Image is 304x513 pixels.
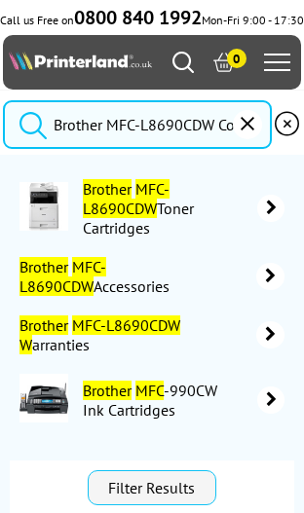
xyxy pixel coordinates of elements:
mark: W [19,335,32,354]
mark: MFC-L8690CDW [19,257,106,296]
mark: MFC [135,381,164,400]
span: Toner Cartridges [83,179,228,238]
img: MFC990CWZU1-conspage.jpg [19,374,68,422]
span: Filter Results [108,478,205,497]
mark: Brother [83,381,132,400]
input: Search product or brand [3,100,272,149]
span: Accessories [19,257,227,296]
b: 0800 840 1992 [74,5,202,30]
mark: MFC-L8690CDW [83,179,170,218]
span: arranties [19,315,227,354]
a: Search [172,52,194,73]
mark: Brother [19,257,68,276]
mark: Brother [83,179,132,199]
a: Printerland Logo [9,51,152,75]
a: Brother MFC-L8690CDWToner Cartridges [83,179,285,238]
span: 0 [227,49,247,68]
a: Brother MFC-L8690CDWAccessories [19,257,285,296]
a: Brother MFC-990CW Ink Cartridges [83,374,285,426]
a: 0800 840 1992 [74,13,202,27]
a: 0 [213,52,235,73]
img: Printerland Logo [9,51,152,71]
img: MFCL8690CDWZU1-conspage.jpg [19,182,68,231]
span: -990CW Ink Cartridges [83,381,228,420]
mark: Brother [19,315,68,335]
mark: MFC-L8690CDW [72,315,180,335]
a: Brother MFC-L8690CDW Warranties [19,315,285,354]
